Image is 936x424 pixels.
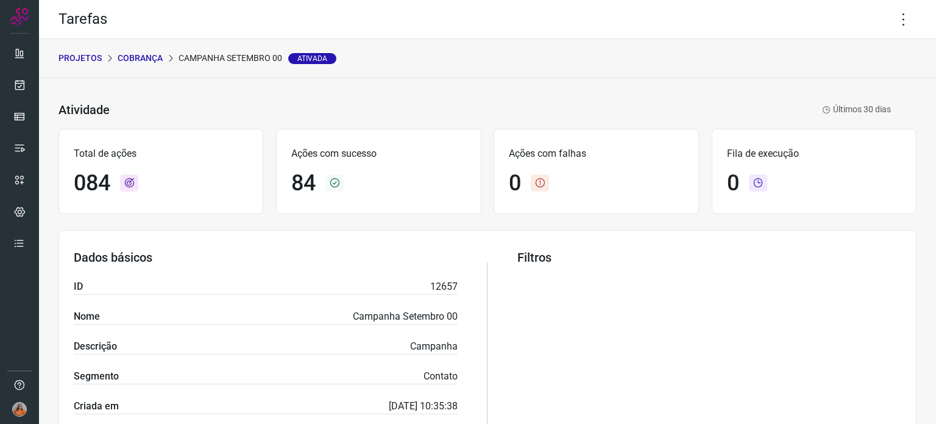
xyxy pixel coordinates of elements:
p: Campanha [410,339,458,354]
p: Fila de execução [727,146,901,161]
label: ID [74,279,83,294]
p: Últimos 30 dias [822,103,891,116]
p: Ações com falhas [509,146,683,161]
img: Logo [10,7,29,26]
p: Total de ações [74,146,248,161]
label: Criada em [74,399,119,414]
p: PROJETOS [58,52,102,65]
h1: 84 [291,170,316,196]
label: Descrição [74,339,117,354]
h3: Atividade [58,102,110,117]
p: 12657 [430,279,458,294]
h1: 084 [74,170,110,196]
img: 5d4ffe1cbc43c20690ba8eb32b15dea6.jpg [12,402,27,417]
h1: 0 [509,170,521,196]
p: Cobrança [118,52,163,65]
p: [DATE] 10:35:38 [389,399,458,414]
h3: Dados básicos [74,250,458,265]
p: Ações com sucesso [291,146,466,161]
label: Segmento [74,369,119,384]
p: Contato [424,369,458,384]
h1: 0 [727,170,739,196]
h2: Tarefas [58,10,107,28]
h3: Filtros [517,250,901,265]
label: Nome [74,309,100,324]
p: Campanha Setembro 00 [179,52,336,65]
p: Campanha Setembro 00 [353,309,458,324]
span: Ativada [288,53,336,64]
